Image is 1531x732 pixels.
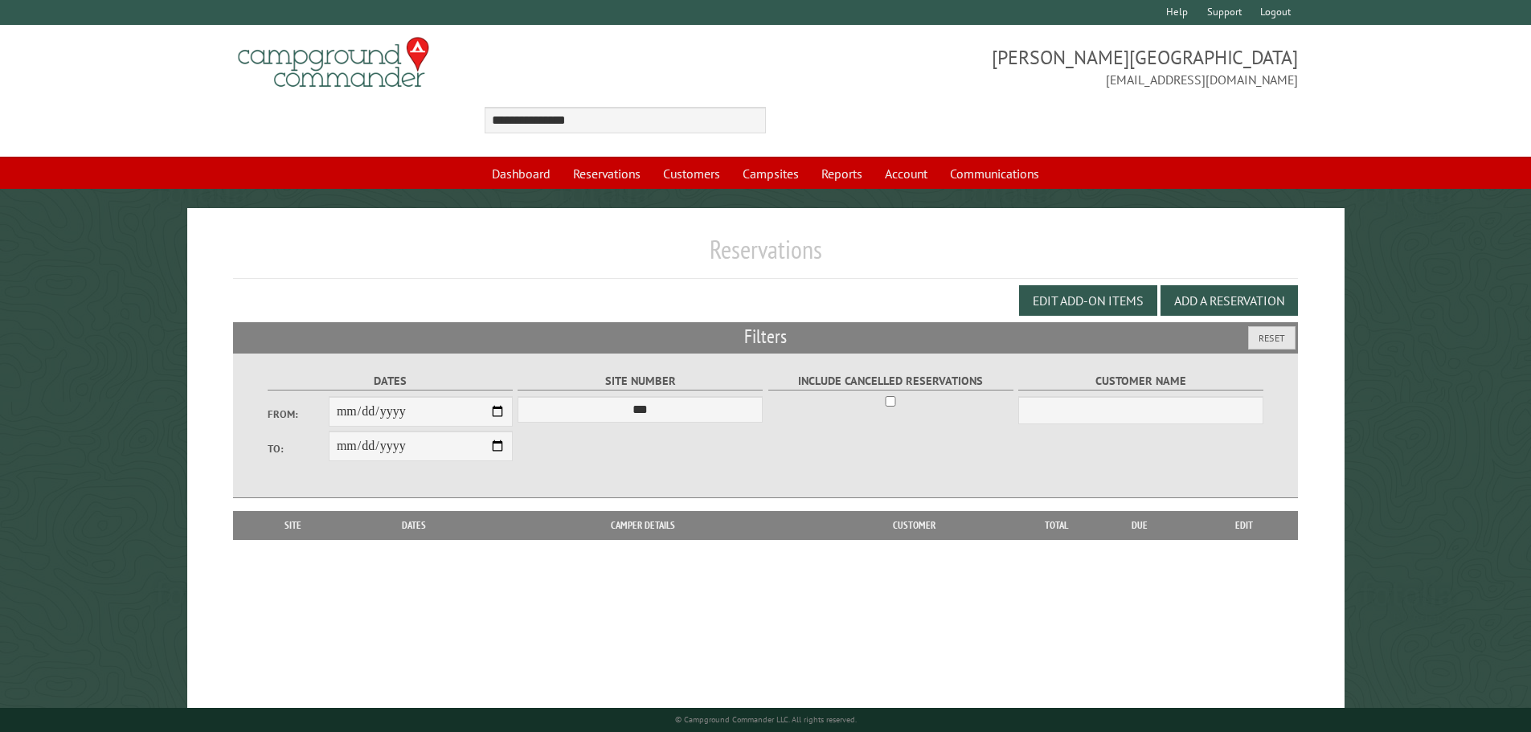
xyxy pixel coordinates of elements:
label: Site Number [518,372,763,391]
a: Campsites [733,158,808,189]
a: Account [875,158,937,189]
a: Reservations [563,158,650,189]
th: Due [1089,511,1190,540]
a: Customers [653,158,730,189]
th: Dates [346,511,483,540]
label: Customer Name [1018,372,1263,391]
button: Reset [1248,326,1296,350]
label: To: [268,441,329,456]
label: Include Cancelled Reservations [768,372,1013,391]
th: Edit [1190,511,1299,540]
th: Site [241,511,346,540]
span: [PERSON_NAME][GEOGRAPHIC_DATA] [EMAIL_ADDRESS][DOMAIN_NAME] [766,44,1299,89]
h1: Reservations [233,234,1299,278]
h2: Filters [233,322,1299,353]
th: Camper Details [483,511,803,540]
th: Customer [803,511,1025,540]
label: From: [268,407,329,422]
small: © Campground Commander LLC. All rights reserved. [675,714,857,725]
a: Communications [940,158,1049,189]
th: Total [1025,511,1089,540]
a: Reports [812,158,872,189]
a: Dashboard [482,158,560,189]
label: Dates [268,372,513,391]
button: Edit Add-on Items [1019,285,1157,316]
img: Campground Commander [233,31,434,94]
button: Add a Reservation [1161,285,1298,316]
